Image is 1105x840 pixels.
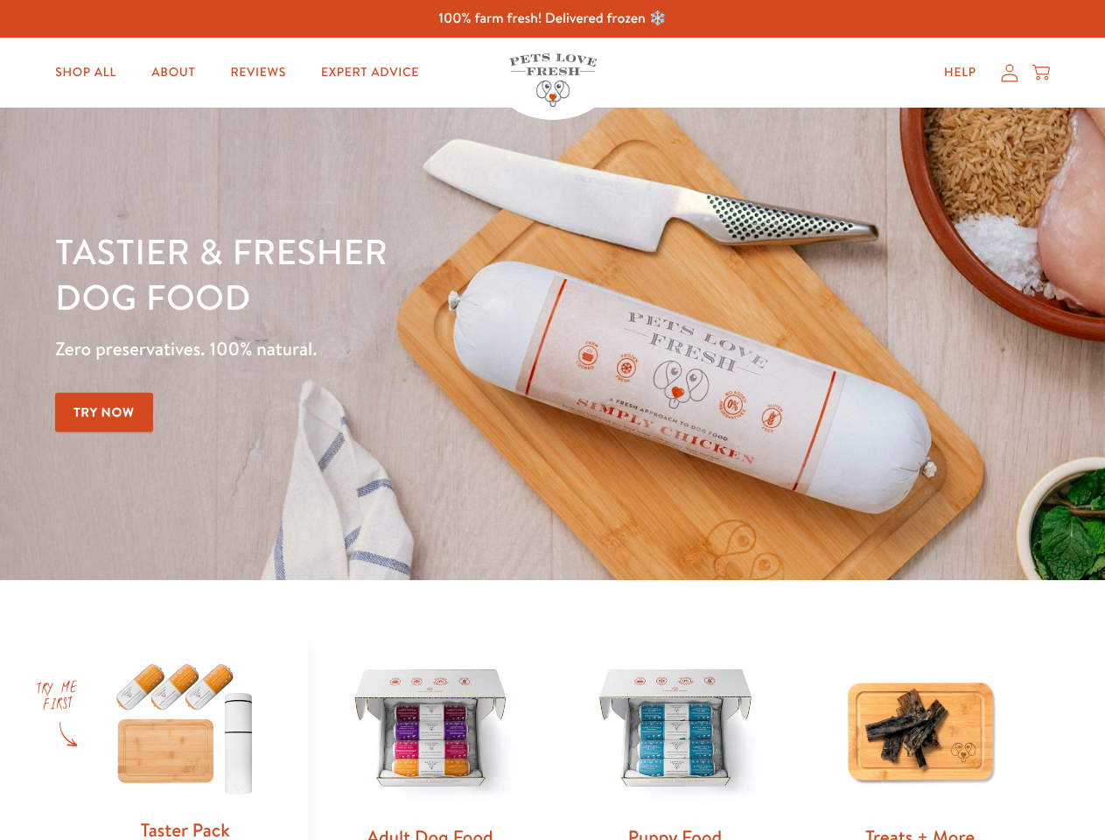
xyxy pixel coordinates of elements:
a: Expert Advice [307,55,433,90]
a: Reviews [216,55,299,90]
img: Pets Love Fresh [509,53,597,107]
a: About [137,55,209,90]
a: Try Now [55,393,153,432]
h1: Tastier & fresher dog food [55,228,718,319]
p: Zero preservatives. 100% natural. [55,333,718,365]
a: Help [930,55,990,90]
a: Shop All [41,55,130,90]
